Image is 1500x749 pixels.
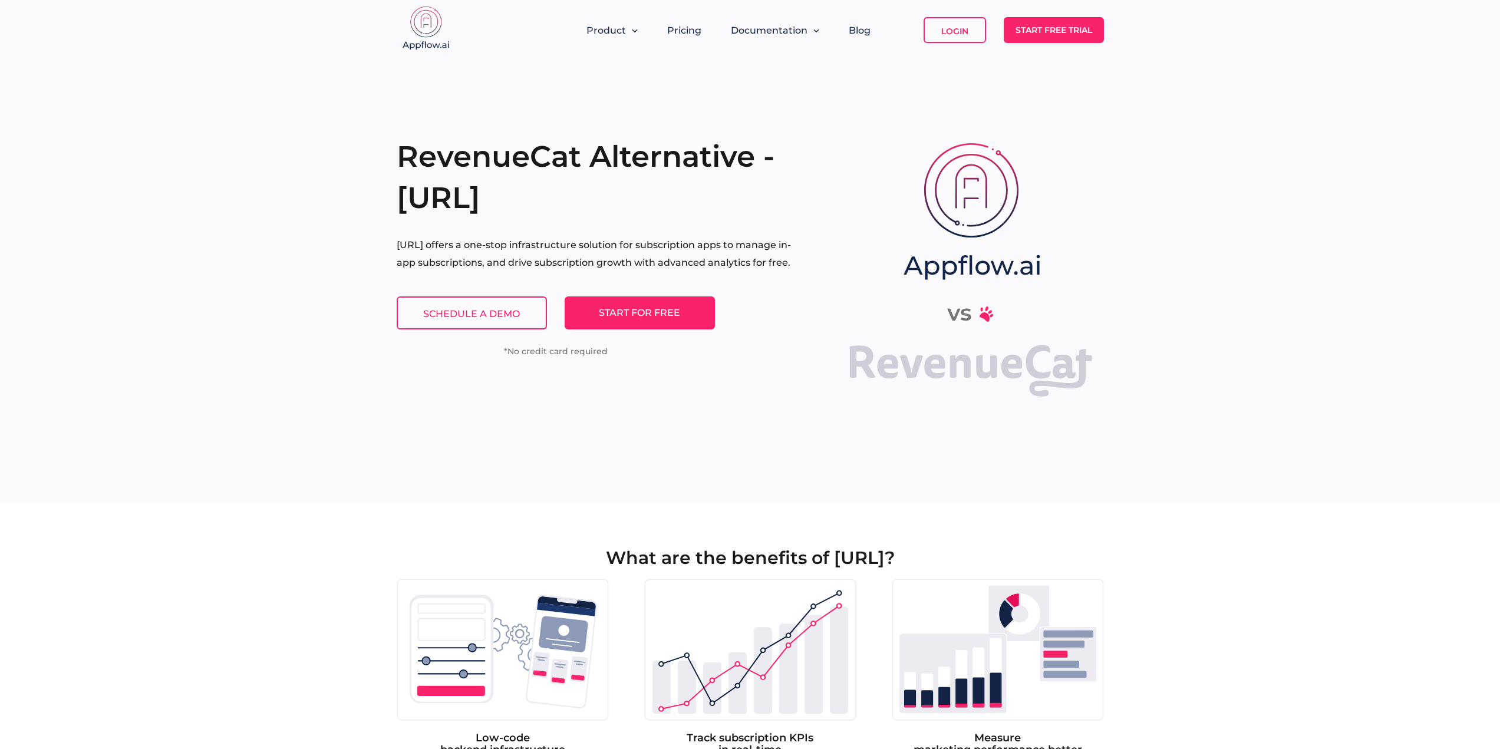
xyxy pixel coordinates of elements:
[397,296,547,329] a: Schedule a demo
[397,6,456,53] img: appflow.ai-logo
[397,579,609,721] img: appflow.ai-feature-subscription-purchase-backend-sdk
[586,25,638,36] button: Product
[924,17,986,43] a: Login
[1004,17,1104,43] a: Start Free Trial
[849,25,871,36] a: Blog
[397,236,794,272] p: [URL] offers a one-stop infrastructure solution for subscription apps to manage in-app subscripti...
[397,549,1104,567] h2: What are the benefits of [URL]?
[667,25,701,36] a: Pricing
[731,25,819,36] button: Documentation
[644,579,856,721] img: appflow.ai-feature-real-time-subscritption-data-tracking
[586,25,626,36] span: Product
[892,579,1104,721] img: appflow.ai-feature-measure-marketing-performance
[839,93,1104,447] img: appflow.ai-vs-revenuecat
[397,136,794,219] h1: RevenueCat Alternative - [URL]
[731,25,807,36] span: Documentation
[565,296,715,329] a: START FOR FREE
[504,347,608,355] div: *No credit card required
